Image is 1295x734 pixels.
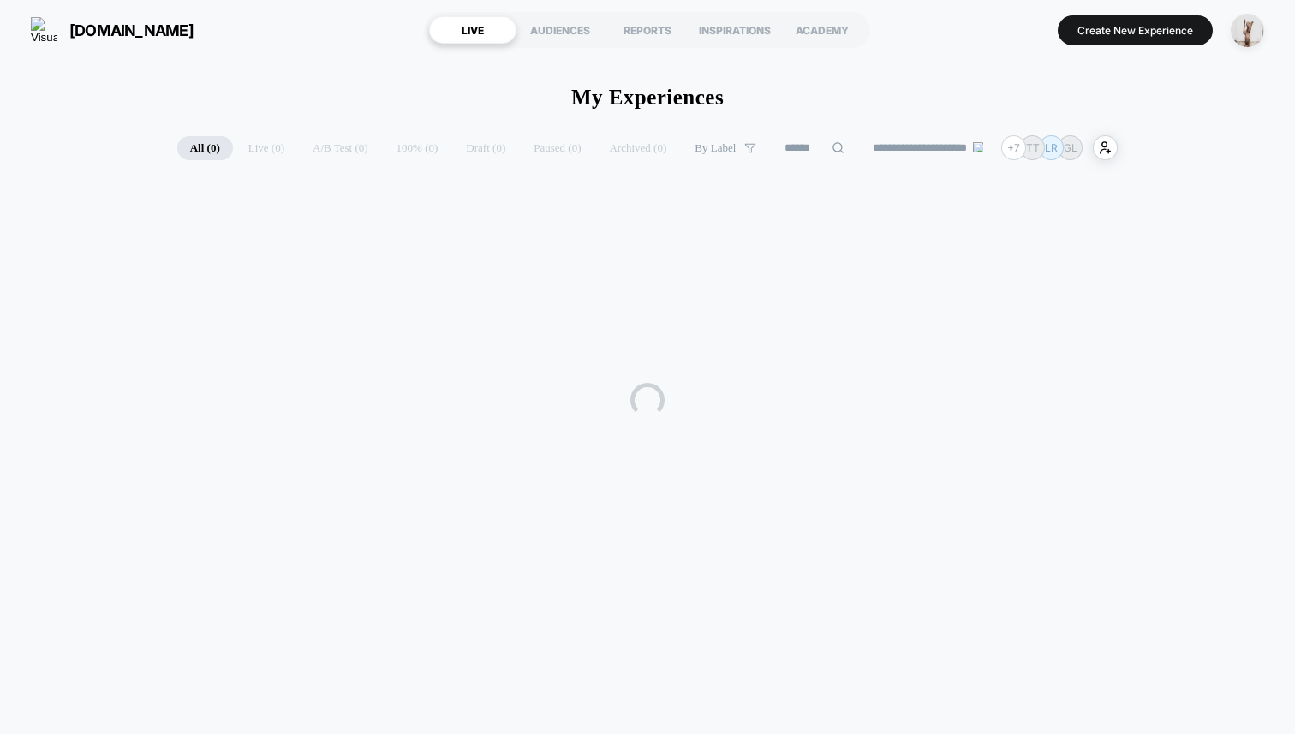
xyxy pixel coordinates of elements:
button: [DOMAIN_NAME] [26,16,199,44]
img: Visually logo [31,17,57,43]
span: [DOMAIN_NAME] [69,21,194,39]
span: All ( 0 ) [177,136,233,160]
div: LIVE [429,16,516,44]
div: AUDIENCES [516,16,604,44]
div: + 7 [1001,135,1026,160]
button: ppic [1226,13,1269,48]
p: TT [1026,141,1040,154]
div: REPORTS [604,16,691,44]
img: end [973,142,983,152]
button: Create New Experience [1058,15,1213,45]
h1: My Experiences [571,86,724,110]
div: INSPIRATIONS [691,16,779,44]
p: LR [1045,141,1058,154]
p: GL [1064,141,1077,154]
img: ppic [1231,14,1264,47]
span: By Label [695,141,736,155]
div: ACADEMY [779,16,866,44]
